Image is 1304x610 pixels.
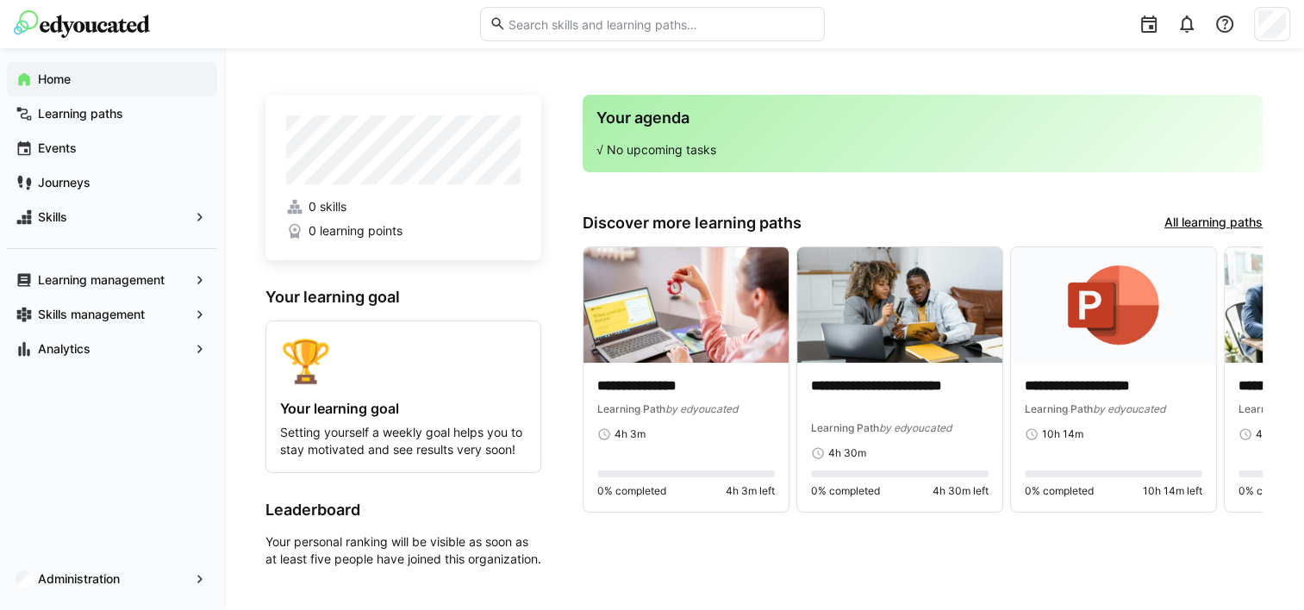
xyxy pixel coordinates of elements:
[933,484,989,498] span: 4h 30m left
[280,335,527,386] div: 🏆
[597,484,666,498] span: 0% completed
[506,16,814,32] input: Search skills and learning paths…
[615,427,646,441] span: 4h 3m
[286,198,521,215] a: 0 skills
[597,402,665,415] span: Learning Path
[280,424,527,458] p: Setting yourself a weekly goal helps you to stay motivated and see results very soon!
[596,109,1249,128] h3: Your agenda
[583,214,802,233] h3: Discover more learning paths
[1143,484,1202,498] span: 10h 14m left
[665,402,738,415] span: by edyoucated
[280,400,527,417] h4: Your learning goal
[1011,247,1216,363] img: image
[811,421,879,434] span: Learning Path
[1025,402,1093,415] span: Learning Path
[797,247,1002,363] img: image
[726,484,775,498] span: 4h 3m left
[309,198,346,215] span: 0 skills
[1093,402,1165,415] span: by edyoucated
[265,501,541,520] h3: Leaderboard
[828,446,866,460] span: 4h 30m
[1164,214,1263,233] a: All learning paths
[811,484,880,498] span: 0% completed
[583,247,789,363] img: image
[1025,484,1094,498] span: 0% completed
[1042,427,1083,441] span: 10h 14m
[309,222,402,240] span: 0 learning points
[265,533,541,568] p: Your personal ranking will be visible as soon as at least five people have joined this organization.
[265,288,541,307] h3: Your learning goal
[879,421,951,434] span: by edyoucated
[1256,427,1293,441] span: 4h 42m
[596,141,1249,159] p: √ No upcoming tasks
